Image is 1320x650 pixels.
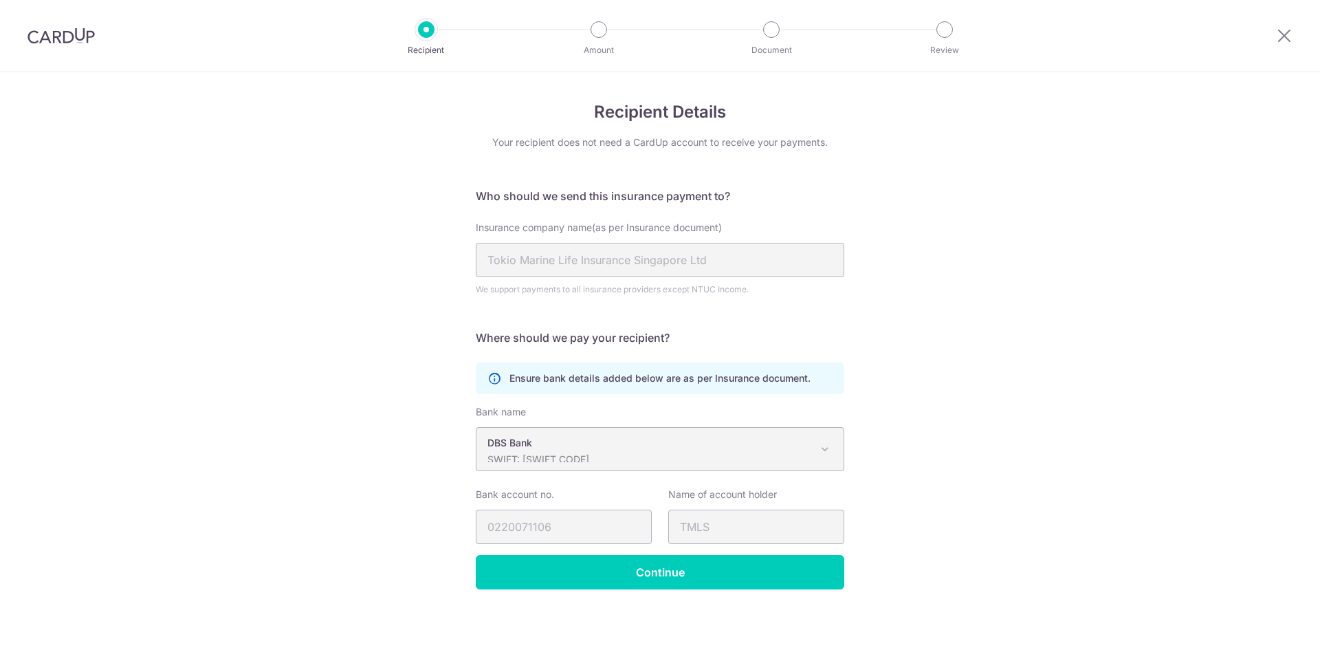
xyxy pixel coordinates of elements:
span: Insurance company name(as per Insurance document) [476,221,722,233]
p: DBS Bank [487,436,811,450]
p: Recipient [375,43,477,57]
iframe: Opens a widget where you can find more information [1232,609,1306,643]
h5: Where should we pay your recipient? [476,329,844,346]
input: Continue [476,555,844,589]
h4: Recipient Details [476,100,844,124]
span: DBS Bank [476,428,844,470]
p: Amount [548,43,650,57]
label: Bank account no. [476,488,554,501]
div: We support payments to all insurance providers except NTUC Income. [476,283,844,296]
img: CardUp [27,28,95,44]
p: SWIFT: [SWIFT_CODE] [487,453,811,466]
p: Review [894,43,995,57]
span: DBS Bank [476,427,844,471]
label: Name of account holder [668,488,777,501]
div: Your recipient does not need a CardUp account to receive your payments. [476,136,844,149]
label: Bank name [476,405,526,419]
p: Document [720,43,822,57]
h5: Who should we send this insurance payment to? [476,188,844,204]
p: Ensure bank details added below are as per Insurance document. [509,371,811,385]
